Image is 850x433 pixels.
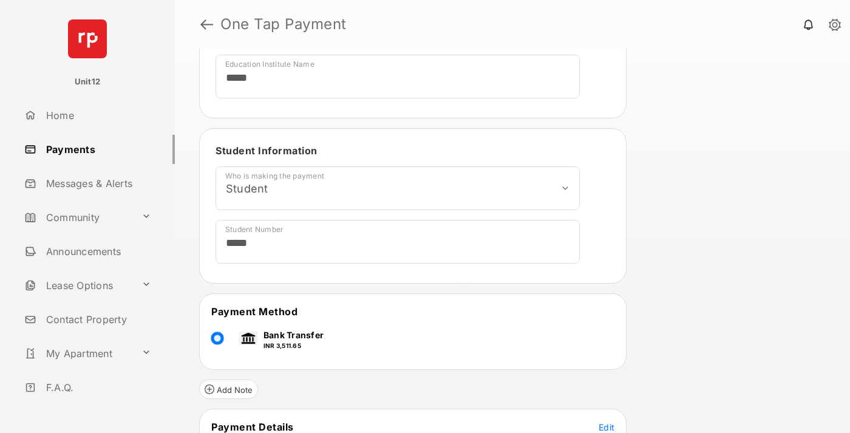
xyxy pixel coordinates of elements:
img: bank.png [239,332,257,345]
a: Community [19,203,137,232]
span: Payment Details [211,421,294,433]
a: F.A.Q. [19,373,175,402]
button: Edit [599,421,614,433]
a: Contact Property [19,305,175,334]
a: My Apartment [19,339,137,368]
span: Student Information [216,145,318,157]
button: Add Note [199,380,258,399]
a: Lease Options [19,271,137,300]
p: Unit12 [75,76,101,88]
img: svg+xml;base64,PHN2ZyB4bWxucz0iaHR0cDovL3d3dy53My5vcmcvMjAwMC9zdmciIHdpZHRoPSI2NCIgaGVpZ2h0PSI2NC... [68,19,107,58]
p: Bank Transfer [263,329,324,341]
span: Payment Method [211,305,297,318]
a: Home [19,101,175,130]
a: Announcements [19,237,175,266]
strong: One Tap Payment [220,17,347,32]
p: INR 3,511.65 [263,341,324,350]
a: Payments [19,135,175,164]
span: Edit [599,422,614,432]
a: Messages & Alerts [19,169,175,198]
